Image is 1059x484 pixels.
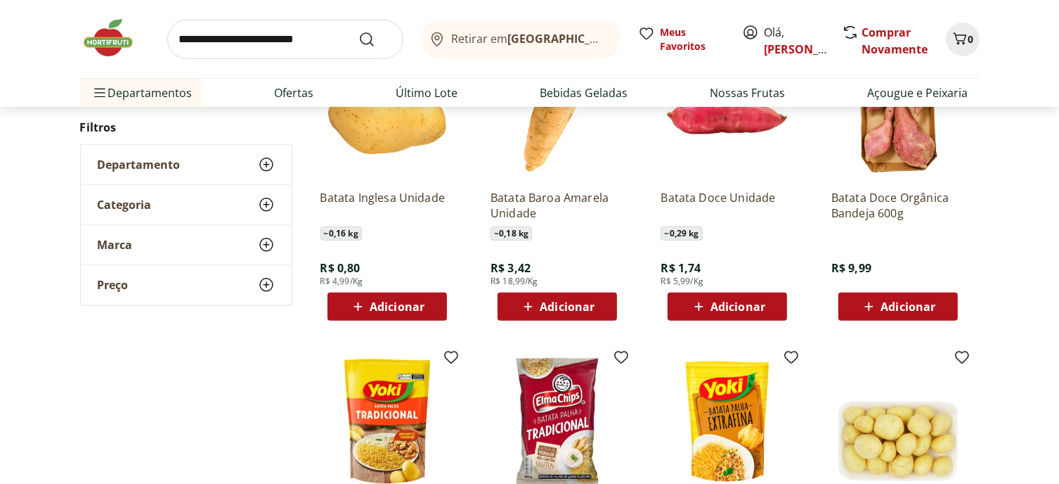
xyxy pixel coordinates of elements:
[358,31,392,48] button: Submit Search
[638,25,725,53] a: Meus Favoritos
[80,17,150,59] img: Hortifruti
[320,260,360,276] span: R$ 0,80
[661,45,794,179] img: Batata Doce Unidade
[765,24,827,58] span: Olá,
[396,84,458,101] a: Último Lote
[167,20,403,59] input: search
[661,227,702,241] span: ~ 0,29 kg
[838,293,958,321] button: Adicionar
[498,293,617,321] button: Adicionar
[91,76,193,110] span: Departamentos
[881,301,935,312] span: Adicionar
[661,190,794,221] a: Batata Doce Unidade
[490,190,624,221] a: Batata Baroa Amarela Unidade
[420,20,621,59] button: Retirar em[GEOGRAPHIC_DATA]/[GEOGRAPHIC_DATA]
[451,32,606,45] span: Retirar em
[80,113,292,141] h2: Filtros
[320,227,362,241] span: ~ 0,16 kg
[81,224,292,264] button: Marca
[275,84,314,101] a: Ofertas
[320,45,454,179] img: Batata Inglesa Unidade
[370,301,424,312] span: Adicionar
[507,31,744,46] b: [GEOGRAPHIC_DATA]/[GEOGRAPHIC_DATA]
[490,45,624,179] img: Batata Baroa Amarela Unidade
[831,190,965,221] a: Batata Doce Orgânica Bandeja 600g
[98,157,181,171] span: Departamento
[320,190,454,221] a: Batata Inglesa Unidade
[98,197,152,211] span: Categoria
[668,293,787,321] button: Adicionar
[81,144,292,184] button: Departamento
[661,260,701,276] span: R$ 1,74
[327,293,447,321] button: Adicionar
[946,23,980,56] button: Carrinho
[661,276,703,287] span: R$ 5,99/Kg
[540,84,628,101] a: Bebidas Geladas
[490,276,538,287] span: R$ 18,99/Kg
[490,260,531,276] span: R$ 3,42
[765,42,856,57] a: [PERSON_NAME]
[831,45,965,179] img: Batata Doce Orgânica Bandeja 600g
[320,276,363,287] span: R$ 4,99/Kg
[490,227,532,241] span: ~ 0,18 kg
[868,84,968,101] a: Açougue e Peixaria
[91,76,108,110] button: Menu
[81,265,292,304] button: Preço
[831,260,871,276] span: R$ 9,99
[710,84,786,101] a: Nossas Frutas
[968,32,974,46] span: 0
[81,184,292,224] button: Categoria
[540,301,595,312] span: Adicionar
[98,237,133,251] span: Marca
[710,301,765,312] span: Adicionar
[661,25,725,53] span: Meus Favoritos
[98,277,129,291] span: Preço
[862,25,928,57] a: Comprar Novamente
